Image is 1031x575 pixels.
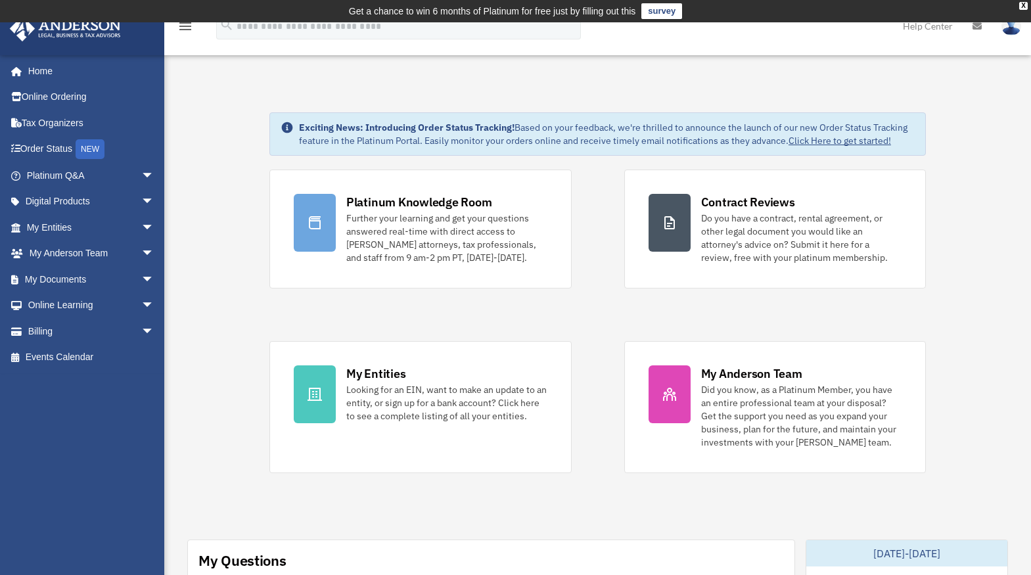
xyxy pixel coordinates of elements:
div: Did you know, as a Platinum Member, you have an entire professional team at your disposal? Get th... [701,383,902,449]
span: arrow_drop_down [141,292,168,319]
div: NEW [76,139,104,159]
div: Get a chance to win 6 months of Platinum for free just by filling out this [349,3,636,19]
a: Order StatusNEW [9,136,174,163]
div: Contract Reviews [701,194,795,210]
a: My Entitiesarrow_drop_down [9,214,174,241]
div: My Entities [346,365,405,382]
a: Click Here to get started! [789,135,891,147]
a: My Entities Looking for an EIN, want to make an update to an entity, or sign up for a bank accoun... [269,341,572,473]
a: My Documentsarrow_drop_down [9,266,174,292]
strong: Exciting News: Introducing Order Status Tracking! [299,122,515,133]
a: survey [641,3,682,19]
div: Based on your feedback, we're thrilled to announce the launch of our new Order Status Tracking fe... [299,121,915,147]
img: Anderson Advisors Platinum Portal [6,16,125,41]
span: arrow_drop_down [141,214,168,241]
div: Do you have a contract, rental agreement, or other legal document you would like an attorney's ad... [701,212,902,264]
a: Platinum Knowledge Room Further your learning and get your questions answered real-time with dire... [269,170,572,288]
a: Digital Productsarrow_drop_down [9,189,174,215]
div: My Questions [198,551,286,570]
div: Platinum Knowledge Room [346,194,492,210]
a: My Anderson Teamarrow_drop_down [9,241,174,267]
span: arrow_drop_down [141,162,168,189]
div: Looking for an EIN, want to make an update to an entity, or sign up for a bank account? Click her... [346,383,547,423]
span: arrow_drop_down [141,189,168,216]
a: My Anderson Team Did you know, as a Platinum Member, you have an entire professional team at your... [624,341,927,473]
a: Tax Organizers [9,110,174,136]
span: arrow_drop_down [141,318,168,345]
div: My Anderson Team [701,365,802,382]
span: arrow_drop_down [141,266,168,293]
a: Events Calendar [9,344,174,371]
a: menu [177,23,193,34]
a: Billingarrow_drop_down [9,318,174,344]
a: Platinum Q&Aarrow_drop_down [9,162,174,189]
div: close [1019,2,1028,10]
a: Online Ordering [9,84,174,110]
span: arrow_drop_down [141,241,168,267]
i: search [219,18,234,32]
a: Home [9,58,168,84]
div: Further your learning and get your questions answered real-time with direct access to [PERSON_NAM... [346,212,547,264]
a: Contract Reviews Do you have a contract, rental agreement, or other legal document you would like... [624,170,927,288]
div: [DATE]-[DATE] [806,540,1007,566]
a: Online Learningarrow_drop_down [9,292,174,319]
img: User Pic [1001,16,1021,35]
i: menu [177,18,193,34]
